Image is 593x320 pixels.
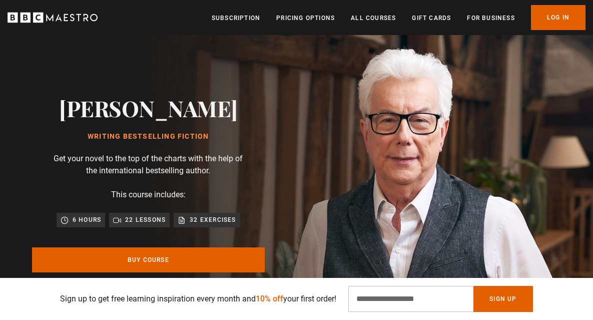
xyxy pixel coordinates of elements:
span: 10% off [256,294,283,303]
nav: Primary [212,5,585,30]
a: For business [467,13,514,23]
p: 32 exercises [190,215,236,225]
a: Subscription [212,13,260,23]
p: Get your novel to the top of the charts with the help of the international bestselling author. [48,153,248,177]
p: 6 hours [73,215,101,225]
a: Pricing Options [276,13,335,23]
a: All Courses [351,13,396,23]
p: This course includes: [111,189,186,201]
h2: [PERSON_NAME] [59,95,238,121]
svg: BBC Maestro [8,10,98,25]
button: Sign Up [473,286,532,312]
p: 22 lessons [125,215,166,225]
a: Log In [531,5,585,30]
a: Gift Cards [412,13,451,23]
p: Sign up to get free learning inspiration every month and your first order! [60,293,336,305]
h1: Writing Bestselling Fiction [59,133,238,141]
a: Buy Course [32,247,265,272]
